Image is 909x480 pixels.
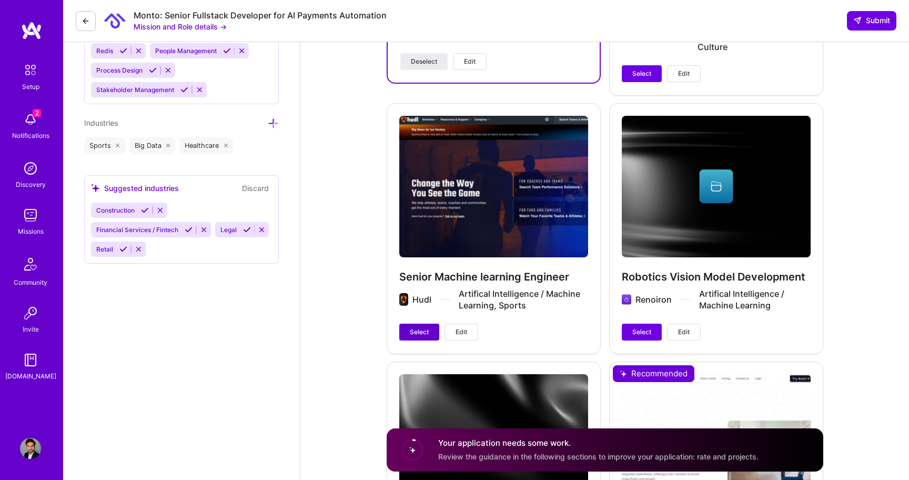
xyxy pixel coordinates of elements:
img: teamwork [20,205,41,226]
span: 2 [33,109,41,117]
button: Select [622,324,662,341]
a: User Avatar [17,438,44,459]
span: People Management [155,47,217,55]
div: Sports [84,137,125,154]
div: [DOMAIN_NAME] [5,371,56,382]
button: Submit [847,11,896,30]
div: Healthcare [179,137,233,154]
button: Deselect [400,53,448,70]
div: Missions [18,226,44,237]
div: Big Data [129,137,176,154]
span: Submit [853,15,890,26]
span: Edit [464,57,476,66]
div: Setup [22,81,39,92]
div: Community [14,277,47,288]
i: Accept [180,86,188,94]
i: icon Close [166,144,170,148]
button: Edit [667,324,701,341]
i: Accept [149,66,157,74]
span: Financial Services / Fintech [96,226,178,234]
span: Deselect [411,57,437,66]
button: Mission and Role details → [134,21,227,32]
i: Accept [243,226,251,234]
i: Accept [141,206,149,214]
i: Reject [135,47,143,55]
i: Accept [119,245,127,253]
i: Reject [238,47,246,55]
div: Monto: Senior Fullstack Developer for AI Payments Automation [134,10,387,21]
h4: Your application needs some work. [438,438,759,449]
img: Invite [20,303,41,324]
i: Reject [156,206,164,214]
span: Select [632,327,651,337]
i: Reject [196,86,204,94]
span: Stakeholder Management [96,86,174,94]
div: Suggested industries [91,183,179,194]
img: bell [20,109,41,130]
i: icon Close [224,144,228,148]
span: Industries [84,118,118,127]
i: Accept [119,47,127,55]
i: icon LeftArrowDark [82,17,90,25]
span: Redis [96,47,113,55]
img: logo [21,21,42,40]
i: Reject [135,245,143,253]
img: Community [18,252,43,277]
span: Edit [678,327,690,337]
i: icon SuggestedTeams [91,184,100,193]
img: Company Logo [104,11,125,32]
i: Accept [185,226,193,234]
span: Construction [96,206,135,214]
img: discovery [20,158,41,179]
button: Discard [239,182,272,194]
span: Select [632,69,651,78]
i: icon SendLight [853,16,862,25]
div: Invite [23,324,39,335]
span: Review the guidance in the following sections to improve your application: rate and projects. [438,452,759,461]
span: Select [410,327,429,337]
button: Edit [453,53,487,70]
span: Retail [96,245,113,253]
img: guide book [20,349,41,371]
button: Edit [667,65,701,82]
i: icon Close [116,144,120,148]
span: Edit [678,69,690,78]
i: Accept [223,47,231,55]
button: Select [622,65,662,82]
span: Process Design [96,66,143,74]
img: User Avatar [20,438,41,459]
div: Discovery [16,179,46,190]
span: Edit [456,327,467,337]
span: Legal [220,226,237,234]
img: setup [19,59,42,81]
button: Edit [445,324,478,341]
div: Notifications [12,130,49,141]
button: Select [399,324,439,341]
i: Reject [258,226,266,234]
i: Reject [164,66,172,74]
i: Reject [200,226,208,234]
